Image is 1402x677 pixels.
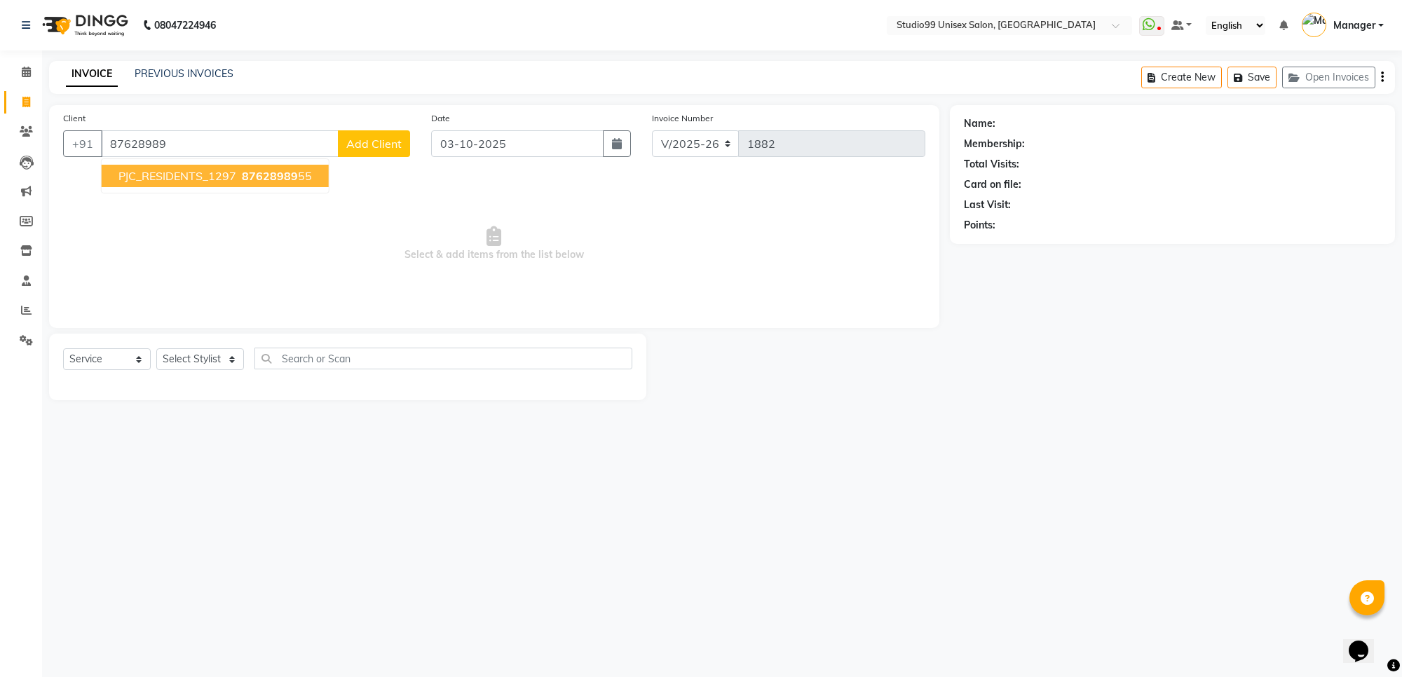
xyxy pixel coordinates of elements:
input: Search by Name/Mobile/Email/Code [101,130,339,157]
button: Add Client [338,130,410,157]
input: Search or Scan [254,348,632,369]
div: Name: [964,116,995,131]
button: Open Invoices [1282,67,1375,88]
iframe: chat widget [1343,621,1388,663]
ngb-highlight: 55 [239,169,312,183]
button: Save [1227,67,1277,88]
img: logo [36,6,132,45]
span: 87628989 [242,169,298,183]
div: Points: [964,218,995,233]
b: 08047224946 [154,6,216,45]
span: Add Client [346,137,402,151]
span: Select & add items from the list below [63,174,925,314]
div: Last Visit: [964,198,1011,212]
label: Date [431,112,450,125]
div: Total Visits: [964,157,1019,172]
span: PJC_RESIDENTS_1297 [118,169,236,183]
span: Manager [1333,18,1375,33]
div: Membership: [964,137,1025,151]
button: +91 [63,130,102,157]
label: Invoice Number [652,112,713,125]
img: Manager [1302,13,1326,37]
button: Create New [1141,67,1222,88]
label: Client [63,112,86,125]
a: INVOICE [66,62,118,87]
a: PREVIOUS INVOICES [135,67,233,80]
div: Card on file: [964,177,1021,192]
